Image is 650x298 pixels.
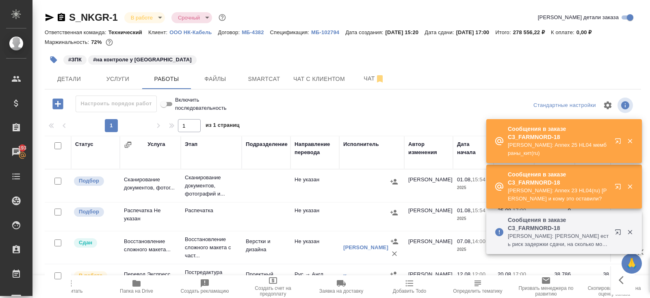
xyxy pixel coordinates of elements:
[181,288,229,294] span: Создать рекламацию
[171,12,212,23] div: В работе
[386,29,425,35] p: [DATE] 15:20
[47,96,69,112] button: Добавить работу
[508,187,609,203] p: [PERSON_NAME]: Annex 23 HL04(ru) [PERSON_NAME] и кому это оставили?
[290,266,339,295] td: Рус → Англ
[79,272,102,280] p: В работе
[375,275,444,298] button: Добавить Todo
[453,288,502,294] span: Определить тематику
[13,144,32,152] span: 193
[108,29,148,35] p: Технический
[393,288,426,294] span: Добавить Todo
[293,74,345,84] span: Чат с клиентом
[169,28,218,35] a: ООО НК-Кабель
[457,246,490,254] p: 2025
[175,96,234,112] span: Включить последовательность
[242,29,270,35] p: МБ-4382
[245,74,284,84] span: Smartcat
[343,140,379,148] div: Исполнитель
[2,142,30,162] a: 193
[388,248,401,260] button: Удалить
[120,288,153,294] span: Папка на Drive
[185,268,238,293] p: Постредактура машинного перевода
[244,285,302,297] span: Создать счет на предоплату
[79,208,99,216] p: Подбор
[45,39,91,45] p: Маржинальность:
[91,39,104,45] p: 72%
[610,178,629,198] button: Открыть в новой вкладке
[472,271,485,277] p: 12:00
[472,176,485,183] p: 15:54
[457,140,490,157] div: Дата начала
[290,202,339,231] td: Не указан
[472,207,485,213] p: 15:54
[218,29,242,35] p: Договор:
[63,56,87,63] span: ЗПК
[472,238,485,244] p: 14:00
[404,233,453,262] td: [PERSON_NAME]
[56,13,66,22] button: Скопировать ссылку
[242,266,290,295] td: Проектный офис
[75,140,93,148] div: Статус
[388,176,400,188] button: Назначить
[185,174,238,198] p: Сканирование документов, фотографий и...
[290,233,339,262] td: Не указан
[404,266,453,295] td: [PERSON_NAME]
[513,29,551,35] p: 278 556,22 ₽
[408,140,449,157] div: Автор изменения
[345,29,385,35] p: Дата создания:
[73,207,116,218] div: Можно подбирать исполнителей
[457,215,490,223] p: 2025
[124,12,165,23] div: В работе
[622,228,638,236] button: Закрыть
[456,29,496,35] p: [DATE] 17:00
[270,29,311,35] p: Спецификация:
[246,140,288,148] div: Подразделение
[73,270,116,281] div: Исполнитель выполняет работу
[196,74,235,84] span: Файлы
[102,275,171,298] button: Папка на Drive
[622,137,638,145] button: Закрыть
[120,172,181,200] td: Сканирование документов, фотог...
[355,74,394,84] span: Чат
[508,170,609,187] p: Сообщения в заказе C3_FARMNORD-18
[617,98,635,113] span: Посмотреть информацию
[185,207,238,215] p: Распечатка
[598,96,617,115] span: Настроить таблицу
[120,266,181,295] td: Перевод Экспресс Рус → Англ
[610,133,629,152] button: Открыть в новой вкладке
[147,140,165,148] div: Услуга
[45,29,108,35] p: Ответственная команда:
[79,177,99,185] p: Подбор
[508,141,609,157] p: [PERSON_NAME]: Annex 25 HL04 мембраны_кит(ru)
[147,74,186,84] span: Работы
[576,29,598,35] p: 0,00 ₽
[610,224,629,244] button: Открыть в новой вкладке
[128,14,155,21] button: В работе
[73,176,116,187] div: Можно подбирать исполнителей
[508,232,609,248] p: [PERSON_NAME]: [PERSON_NAME] есть риск задержки сдачи, на сколько можем продлить срок?
[34,275,102,298] button: Пересчитать
[93,56,192,64] p: #на контроле у [GEOGRAPHIC_DATA]
[68,56,82,64] p: #ЗПК
[495,29,513,35] p: Итого:
[206,120,240,132] span: из 1 страниц
[319,288,363,294] span: Заявка на доставку
[388,235,401,248] button: Назначить
[388,207,400,219] button: Назначить
[311,28,345,35] a: МБ-102794
[239,275,307,298] button: Создать счет на предоплату
[531,99,598,112] div: split button
[343,273,383,287] a: Крастилевская Мария
[457,271,472,277] p: 12.08,
[307,275,375,298] button: Заявка на доставку
[175,14,202,21] button: Срочный
[457,184,490,192] p: 2025
[622,183,638,190] button: Закрыть
[508,216,609,232] p: Сообщения в заказе C3_FARMNORD-18
[457,207,472,213] p: 01.08,
[290,172,339,200] td: Не указан
[457,176,472,183] p: 01.08,
[388,268,400,281] button: Назначить
[104,37,115,48] button: 64168.16 RUB;
[508,125,609,141] p: Сообщения в заказе C3_FARMNORD-18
